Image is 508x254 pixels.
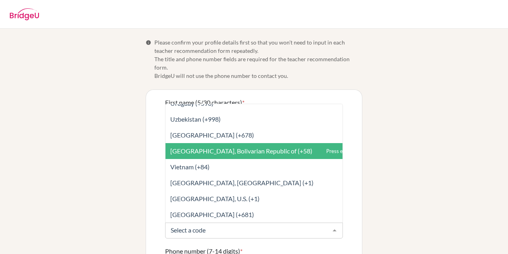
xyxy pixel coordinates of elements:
[170,179,314,186] span: [GEOGRAPHIC_DATA], [GEOGRAPHIC_DATA] (+1)
[165,98,244,107] label: First name (5/30 characters)
[170,163,210,171] span: Vietnam (+84)
[170,115,221,123] span: Uzbekistan (+998)
[10,8,39,20] img: BridgeU logo
[170,195,260,202] span: [GEOGRAPHIC_DATA], U.S. (+1)
[170,211,254,218] span: [GEOGRAPHIC_DATA] (+681)
[154,38,362,80] span: Please confirm your profile details first so that you won’t need to input in each teacher recomme...
[146,40,151,45] span: Info
[169,226,327,234] input: Select a code
[170,131,254,139] span: [GEOGRAPHIC_DATA] (+678)
[170,147,312,155] span: [GEOGRAPHIC_DATA], Bolivarian Republic of (+58)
